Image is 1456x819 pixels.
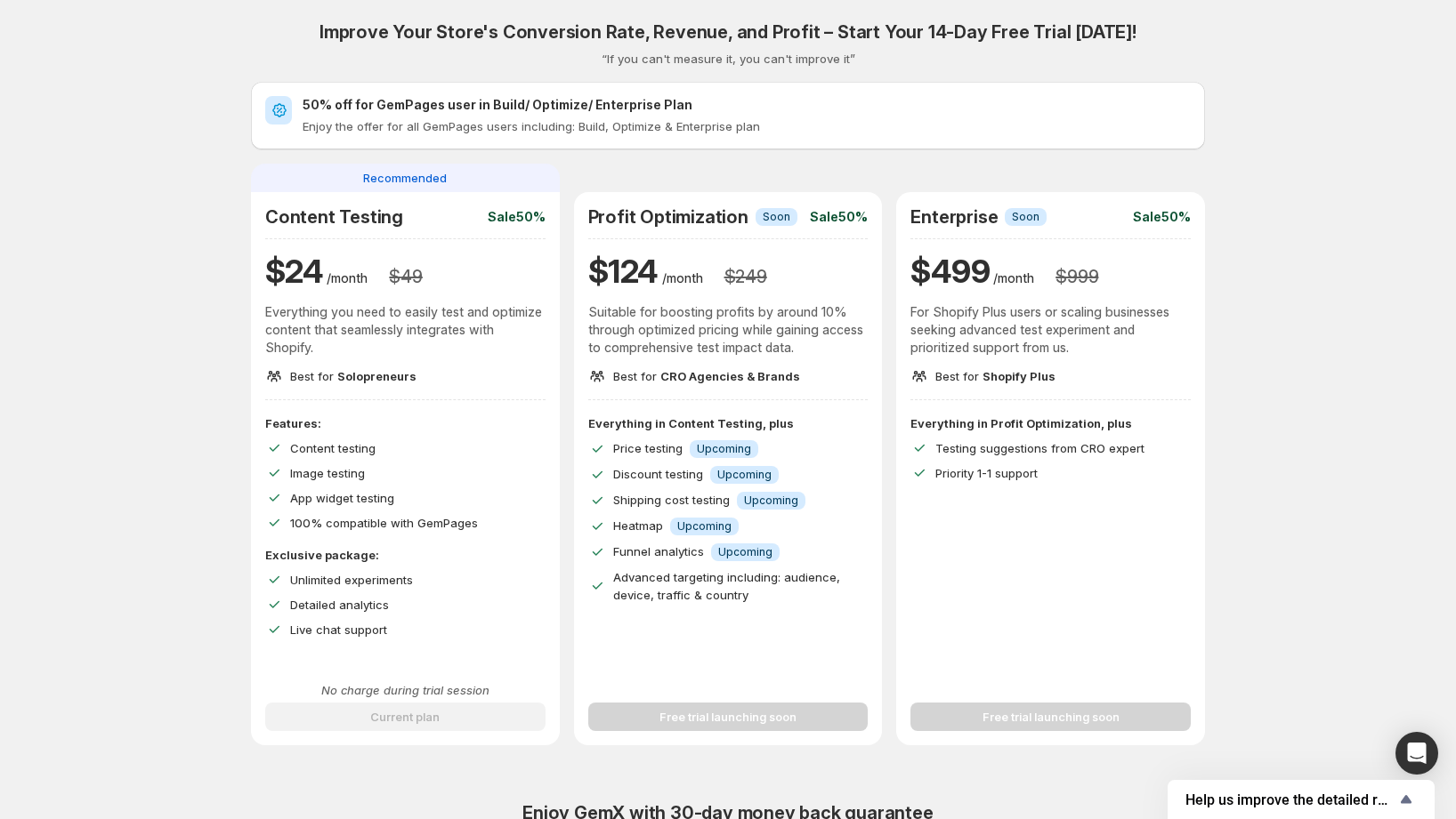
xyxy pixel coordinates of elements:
div: Open Intercom Messenger [1395,732,1438,775]
h2: Profit Optimization [588,206,748,228]
p: Suitable for boosting profits by around 10% through optimized pricing while gaining access to com... [588,303,869,357]
h3: $ 49 [389,266,422,287]
p: /month [993,269,1034,287]
span: Soon [763,210,790,224]
h1: $ 124 [588,250,659,293]
p: /month [662,269,703,287]
h2: 50% off for GemPages user in Build/ Optimize/ Enterprise Plan [303,96,1191,114]
h2: Enterprise [910,206,998,228]
h2: Improve Your Store's Conversion Rate, Revenue, and Profit – Start Your 14-Day Free Trial [DATE]! [320,21,1136,43]
span: Help us improve the detailed report for A/B campaigns [1185,791,1395,808]
span: Priority 1-1 support [935,466,1038,480]
span: Content testing [290,441,376,455]
span: Upcoming [717,468,772,482]
p: Sale 50% [810,208,868,226]
span: Funnel analytics [613,544,704,558]
p: Best for [935,367,1056,385]
span: Upcoming [744,494,798,508]
p: “If you can't measure it, you can't improve it” [602,50,855,68]
span: Shopify Plus [983,369,1056,383]
span: Testing suggestions from CRO expert [935,441,1145,455]
span: App widget testing [290,491,394,505]
span: Soon [1012,210,1039,224]
span: Image testing [290,466,365,480]
p: Exclusive package: [265,546,546,564]
p: Best for [290,367,417,385]
span: Price testing [613,441,683,455]
p: Everything in Profit Optimization, plus [910,414,1191,432]
p: Sale 50% [1133,208,1191,226]
p: Features: [265,414,546,432]
p: Everything you need to easily test and optimize content that seamlessly integrates with Shopify. [265,303,546,357]
span: 100% compatible with GemPages [290,516,478,530]
h3: $ 249 [724,266,767,287]
span: Upcoming [697,442,751,456]
h1: $ 24 [265,250,323,293]
span: Discount testing [613,467,703,481]
h1: $ 499 [910,250,990,293]
span: Live chat support [290,622,387,637]
span: Heatmap [613,518,663,533]
h2: Content Testing [265,206,403,228]
span: Solopreneurs [337,369,417,383]
span: Unlimited experiments [290,573,413,587]
p: No charge during trial session [265,681,546,699]
span: Recommended [363,169,447,187]
h3: $ 999 [1056,266,1098,287]
button: Show survey - Help us improve the detailed report for A/B campaigns [1185,789,1417,810]
span: Upcoming [677,519,732,534]
p: /month [327,269,368,287]
span: Detailed analytics [290,598,389,612]
p: Everything in Content Testing, plus [588,414,869,432]
span: Shipping cost testing [613,493,730,507]
span: Advanced targeting including: audience, device, traffic & country [613,570,840,602]
span: CRO Agencies & Brands [660,369,800,383]
p: Sale 50% [488,208,546,226]
p: For Shopify Plus users or scaling businesses seeking advanced test experiment and prioritized sup... [910,303,1191,357]
p: Best for [613,367,800,385]
span: Upcoming [718,545,772,559]
p: Enjoy the offer for all GemPages users including: Build, Optimize & Enterprise plan [303,117,1191,135]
